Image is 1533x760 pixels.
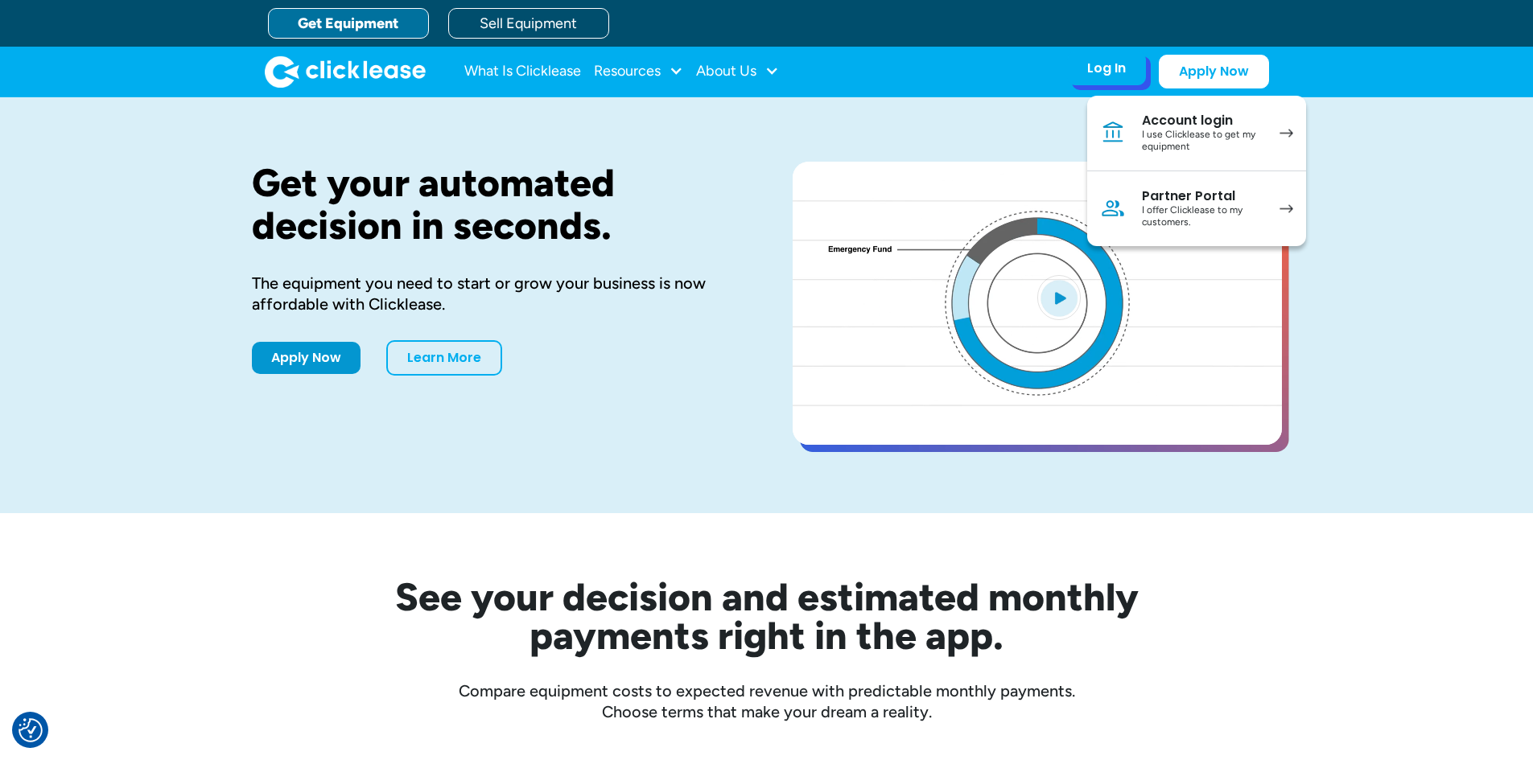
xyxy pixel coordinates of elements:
h1: Get your automated decision in seconds. [252,162,741,247]
a: Sell Equipment [448,8,609,39]
div: The equipment you need to start or grow your business is now affordable with Clicklease. [252,273,741,314]
a: Apply Now [252,342,361,374]
img: Blue play button logo on a light blue circular background [1037,275,1081,320]
img: Bank icon [1100,120,1126,146]
div: Log In [1087,60,1126,76]
div: About Us [696,55,779,88]
a: open lightbox [793,162,1282,445]
a: home [265,55,426,88]
div: I offer Clicklease to my customers. [1142,204,1263,229]
nav: Log In [1087,96,1306,246]
div: Partner Portal [1142,188,1263,204]
div: Resources [594,55,683,88]
h2: See your decision and estimated monthly payments right in the app. [316,577,1218,655]
div: Compare equipment costs to expected revenue with predictable monthly payments. Choose terms that ... [252,680,1282,722]
img: Person icon [1100,195,1126,221]
a: Learn More [386,340,502,376]
div: I use Clicklease to get my equipment [1142,129,1263,154]
img: Revisit consent button [19,718,43,742]
a: Get Equipment [268,8,429,39]
img: Clicklease logo [265,55,426,88]
a: Account loginI use Clicklease to get my equipment [1087,96,1306,171]
button: Consent Preferences [19,718,43,742]
a: Apply Now [1159,55,1269,88]
a: Partner PortalI offer Clicklease to my customers. [1087,171,1306,246]
div: Account login [1142,113,1263,129]
img: arrow [1280,204,1293,213]
a: What Is Clicklease [464,55,581,88]
img: arrow [1280,129,1293,138]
